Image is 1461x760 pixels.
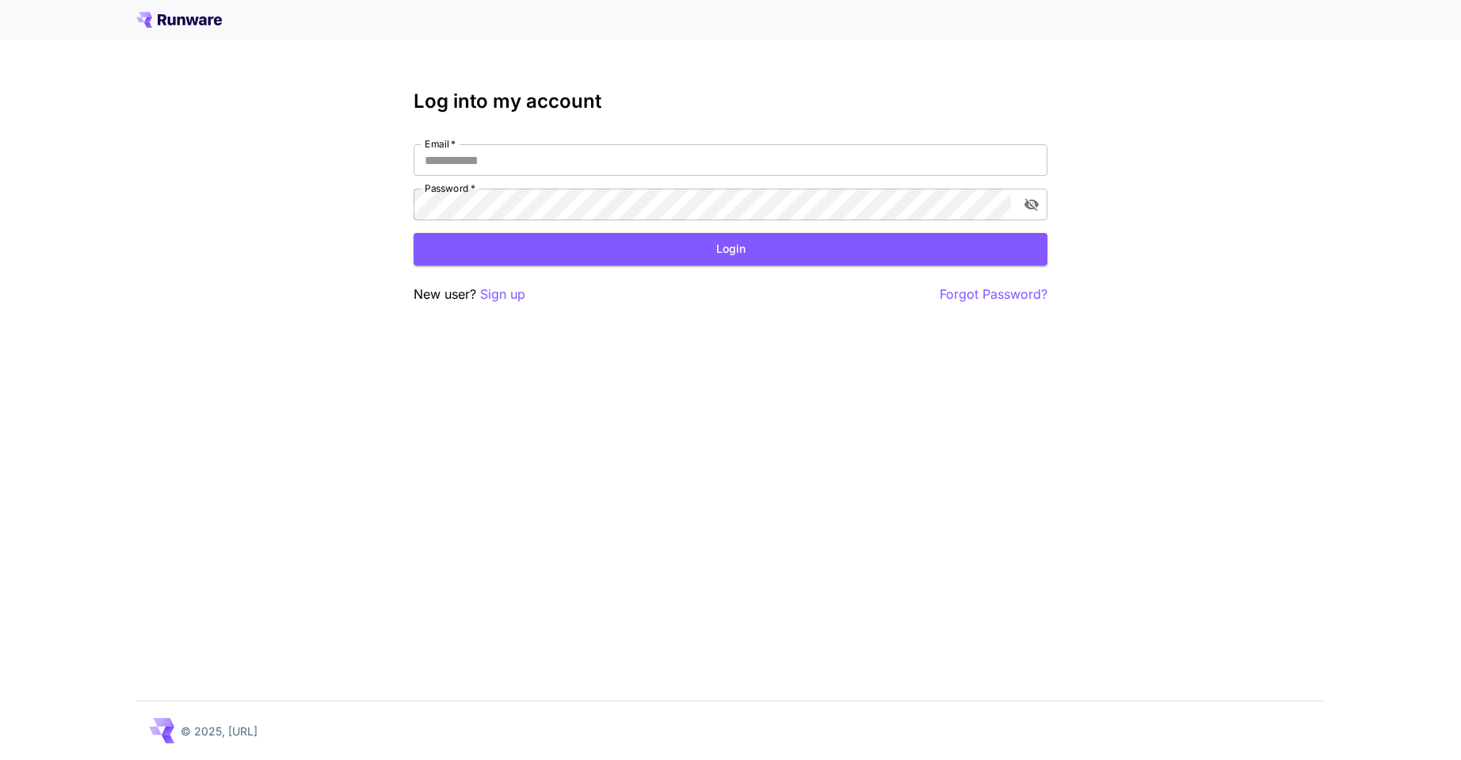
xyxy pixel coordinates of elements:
button: Forgot Password? [940,285,1047,304]
h3: Log into my account [414,90,1047,113]
button: toggle password visibility [1017,190,1046,219]
label: Email [425,137,456,151]
button: Login [414,233,1047,265]
label: Password [425,181,475,195]
p: © 2025, [URL] [181,723,257,739]
p: New user? [414,285,525,304]
button: Sign up [480,285,525,304]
